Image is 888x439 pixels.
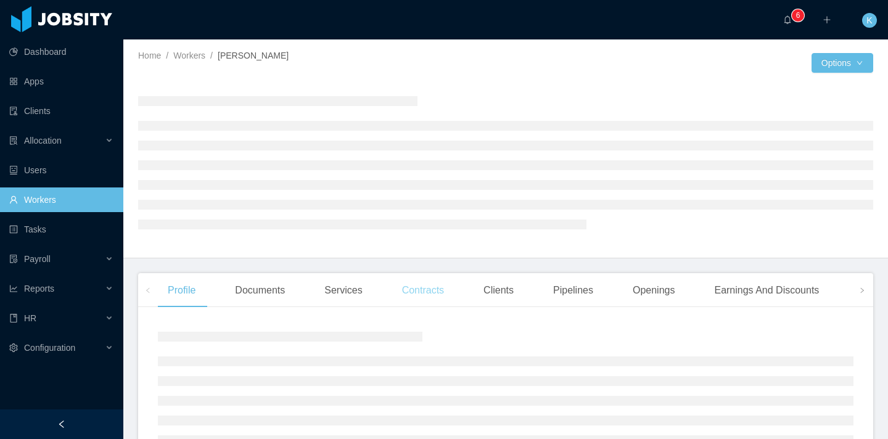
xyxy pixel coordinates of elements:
a: icon: robotUsers [9,158,113,183]
span: Allocation [24,136,62,146]
i: icon: line-chart [9,284,18,293]
span: HR [24,313,36,323]
i: icon: left [145,287,151,293]
div: Earnings And Discounts [704,273,829,308]
a: icon: profileTasks [9,217,113,242]
i: icon: plus [823,15,831,24]
div: Clients [474,273,524,308]
div: Services [314,273,372,308]
button: Optionsicon: down [812,53,873,73]
div: Profile [158,273,205,308]
i: icon: book [9,314,18,322]
i: icon: right [859,287,865,293]
a: icon: userWorkers [9,187,113,212]
a: icon: pie-chartDashboard [9,39,113,64]
span: / [166,51,168,60]
span: Configuration [24,343,75,353]
span: K [866,13,872,28]
span: [PERSON_NAME] [218,51,289,60]
a: icon: auditClients [9,99,113,123]
span: Reports [24,284,54,293]
div: Pipelines [543,273,603,308]
i: icon: setting [9,343,18,352]
a: icon: appstoreApps [9,69,113,94]
a: Home [138,51,161,60]
a: Workers [173,51,205,60]
i: icon: solution [9,136,18,145]
p: 6 [796,9,800,22]
span: / [210,51,213,60]
div: Contracts [392,273,454,308]
i: icon: bell [783,15,792,24]
i: icon: file-protect [9,255,18,263]
sup: 6 [792,9,804,22]
span: Payroll [24,254,51,264]
div: Openings [623,273,685,308]
div: Documents [225,273,295,308]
